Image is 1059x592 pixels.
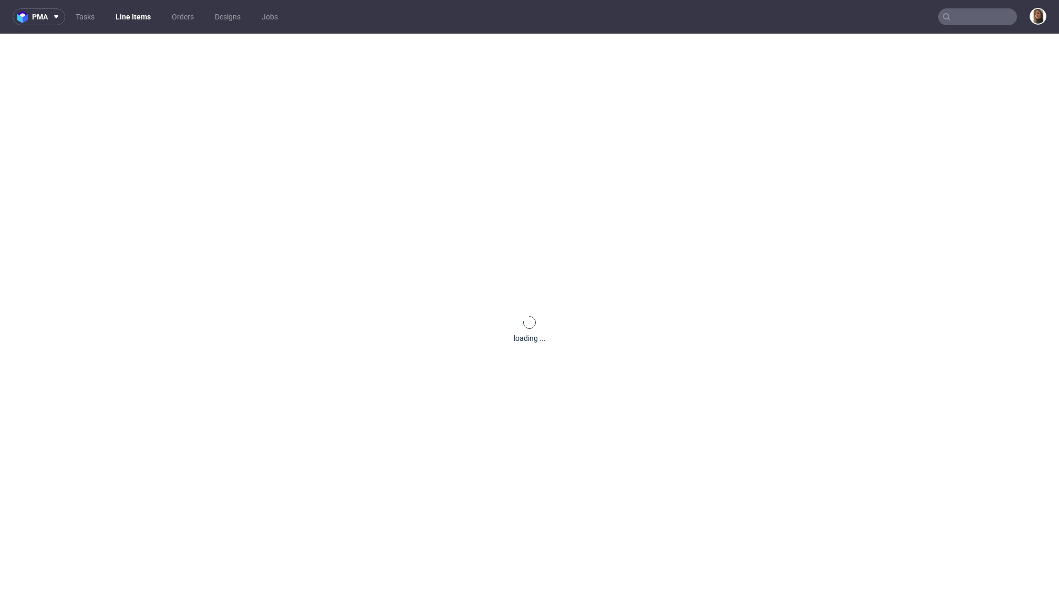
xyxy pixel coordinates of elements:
img: Angelina Marć [1031,9,1045,24]
a: Jobs [255,8,284,25]
span: pma [32,13,48,20]
a: Orders [165,8,200,25]
div: loading ... [514,333,546,344]
a: Line Items [109,8,157,25]
button: pma [13,8,65,25]
a: Tasks [69,8,101,25]
img: logo [17,11,32,23]
a: Designs [209,8,247,25]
